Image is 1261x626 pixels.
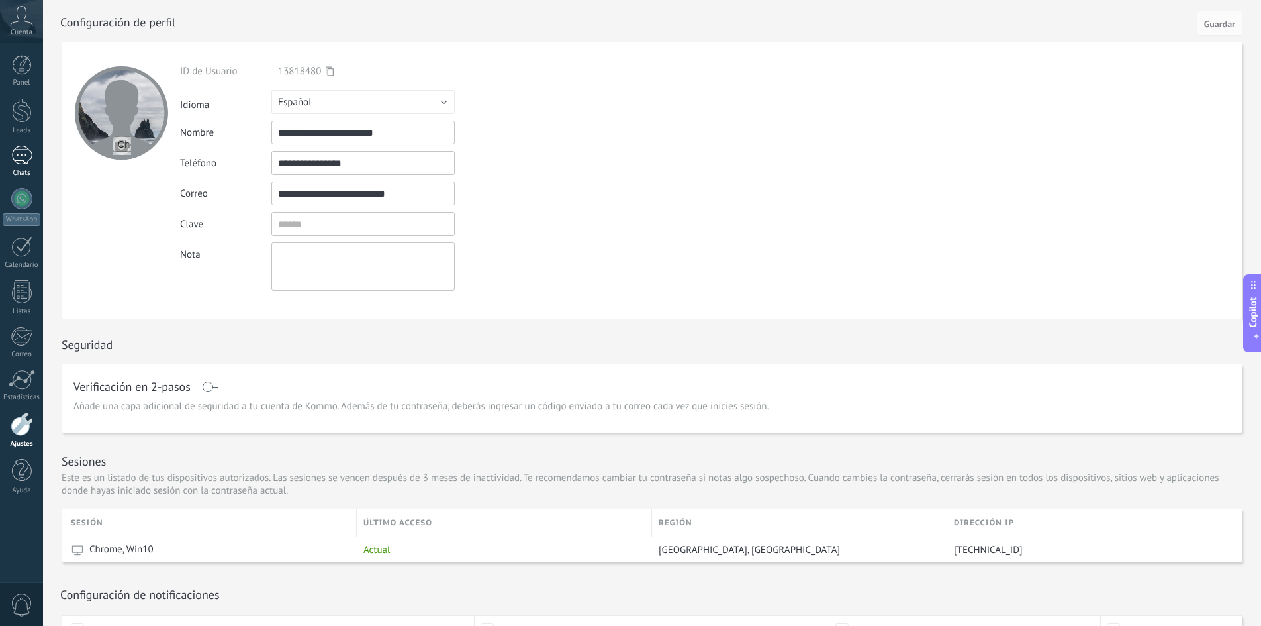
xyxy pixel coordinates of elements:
[3,169,41,178] div: Chats
[278,96,312,109] span: Español
[180,242,271,261] div: Nota
[659,544,840,556] span: [GEOGRAPHIC_DATA], [GEOGRAPHIC_DATA]
[180,93,271,111] div: Idioma
[1246,297,1260,327] span: Copilot
[62,472,1242,497] p: Este es un listado de tus dispositivos autorizados. Las sesiones se vencen después de 3 meses de ...
[652,509,947,537] div: Región
[3,486,41,495] div: Ayuda
[62,454,106,469] h1: Sesiones
[60,587,220,602] h1: Configuración de notificaciones
[1197,11,1242,36] button: Guardar
[62,337,113,352] h1: Seguridad
[947,509,1242,537] div: Dirección IP
[3,307,41,316] div: Listas
[73,400,769,413] span: Añade una capa adicional de seguridad a tu cuenta de Kommo. Además de tu contraseña, deberás ingr...
[180,218,271,231] div: Clave
[180,65,271,78] div: ID de Usuario
[180,127,271,139] div: Nombre
[363,544,390,556] span: Actual
[3,213,40,226] div: WhatsApp
[954,544,1023,556] span: [TECHNICAL_ID]
[357,509,651,537] div: último acceso
[11,28,32,37] span: Cuenta
[180,187,271,200] div: Correo
[3,127,41,135] div: Leads
[3,440,41,448] div: Ajustes
[271,90,455,114] button: Español
[947,537,1233,562] div: 95.173.216.111
[180,157,271,170] div: Teléfono
[1204,19,1235,28] span: Guardar
[71,509,356,537] div: Sesión
[652,537,941,562] div: Dallas, United States
[278,65,321,78] span: 13818480
[3,79,41,87] div: Panel
[89,543,154,556] span: Chrome, Win10
[3,261,41,270] div: Calendario
[3,393,41,402] div: Estadísticas
[3,350,41,359] div: Correo
[73,382,191,392] h1: Verificación en 2-pasos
